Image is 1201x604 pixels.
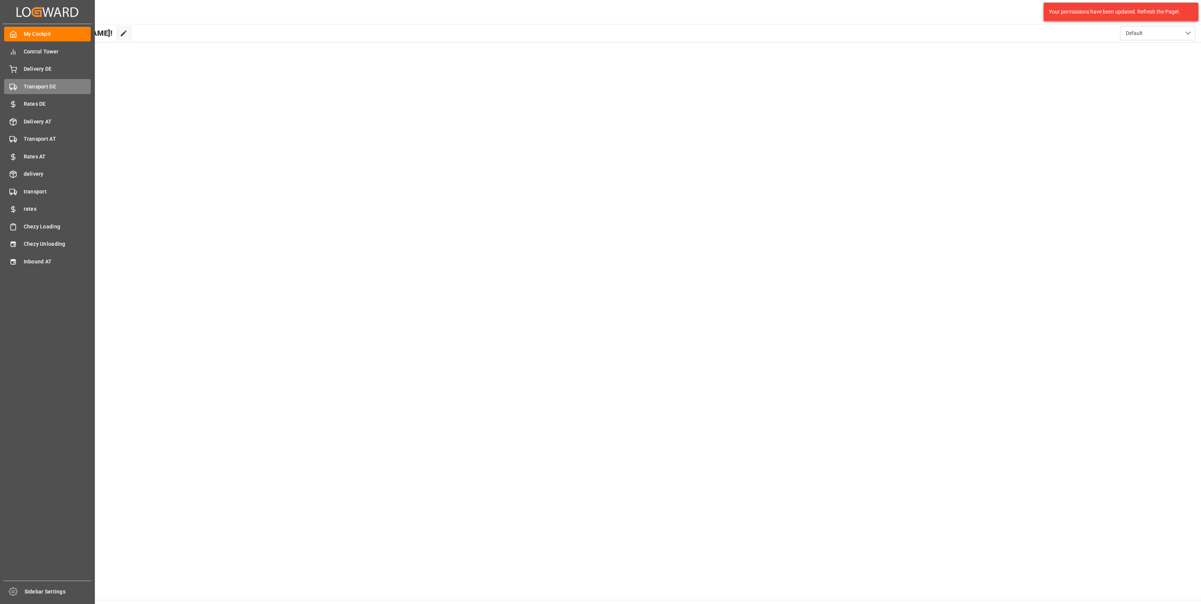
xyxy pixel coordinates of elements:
[1120,26,1195,40] button: open menu
[4,79,91,94] a: Transport DE
[24,118,91,126] span: Delivery AT
[24,65,91,73] span: Delivery DE
[24,240,91,248] span: Chezy Unloading
[4,237,91,251] a: Chezy Unloading
[24,188,91,196] span: transport
[4,184,91,199] a: transport
[4,114,91,129] a: Delivery AT
[24,223,91,231] span: Chezy Loading
[24,170,91,178] span: delivery
[4,62,91,76] a: Delivery DE
[24,258,91,266] span: Inbound AT
[1126,29,1143,37] span: Default
[24,135,91,143] span: Transport AT
[32,26,113,40] span: Hello [PERSON_NAME]!
[24,205,91,213] span: rates
[4,167,91,181] a: delivery
[24,588,92,596] span: Sidebar Settings
[24,100,91,108] span: Rates DE
[4,27,91,41] a: My Cockpit
[4,254,91,269] a: Inbound AT
[24,48,91,56] span: Control Tower
[1049,8,1187,16] div: Your permissions have been updated. Refresh the Page!.
[4,97,91,111] a: Rates DE
[24,83,91,91] span: Transport DE
[4,132,91,146] a: Transport AT
[24,153,91,161] span: Rates AT
[4,44,91,59] a: Control Tower
[4,202,91,216] a: rates
[24,30,91,38] span: My Cockpit
[4,219,91,234] a: Chezy Loading
[4,149,91,164] a: Rates AT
